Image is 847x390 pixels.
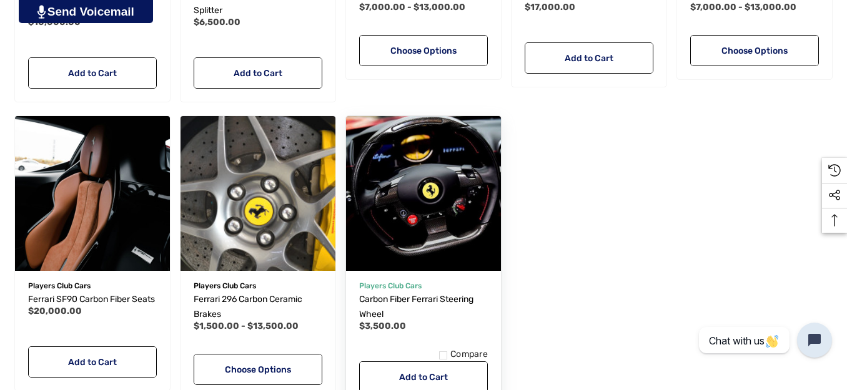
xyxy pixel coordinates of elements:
[338,109,508,279] img: Ferrari Steering Wheel
[690,2,796,12] span: $7,000.00 - $13,000.00
[359,294,473,319] span: Carbon Fiber Ferrari Steering Wheel
[359,35,488,66] a: Choose Options
[181,116,335,271] img: Ferrari 296 Carbon Ceramic Brakes
[450,349,488,360] span: Compare
[28,278,157,294] p: Players Club Cars
[15,116,170,271] a: Ferrari SF90 Carbon Fiber Seats,$20,000.00
[828,164,841,177] svg: Recently Viewed
[28,306,82,316] span: $20,000.00
[194,294,302,319] span: Ferrari 296 Carbon Ceramic Brakes
[37,5,46,19] img: PjwhLS0gR2VuZXJhdG9yOiBHcmF2aXQuaW8gLS0+PHN2ZyB4bWxucz0iaHR0cDovL3d3dy53My5vcmcvMjAwMC9zdmciIHhtb...
[525,2,575,12] span: $17,000.00
[525,42,653,74] a: Add to Cart
[194,17,240,27] span: $6,500.00
[28,346,157,378] a: Add to Cart
[359,321,406,331] span: $3,500.00
[828,189,841,202] svg: Social Media
[194,354,322,385] a: Choose Options
[28,294,155,305] span: Ferrari SF90 Carbon Fiber Seats
[346,116,501,271] a: Carbon Fiber Ferrari Steering Wheel,$3,500.00
[359,292,488,322] a: Carbon Fiber Ferrari Steering Wheel,$3,500.00
[359,278,488,294] p: Players Club Cars
[194,292,322,322] a: Ferrari 296 Carbon Ceramic Brakes,Price range from $1,500.00 to $13,500.00
[181,116,335,271] a: Ferrari 296 Carbon Ceramic Brakes,Price range from $1,500.00 to $13,500.00
[28,292,157,307] a: Ferrari SF90 Carbon Fiber Seats,$20,000.00
[15,116,170,271] img: Ferrari SF90 Carbon Fiber Seats
[28,57,157,89] a: Add to Cart
[822,214,847,227] svg: Top
[359,2,465,12] span: $7,000.00 - $13,000.00
[194,57,322,89] a: Add to Cart
[194,278,322,294] p: Players Club Cars
[194,321,299,331] span: $1,500.00 - $13,500.00
[690,35,819,66] a: Choose Options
